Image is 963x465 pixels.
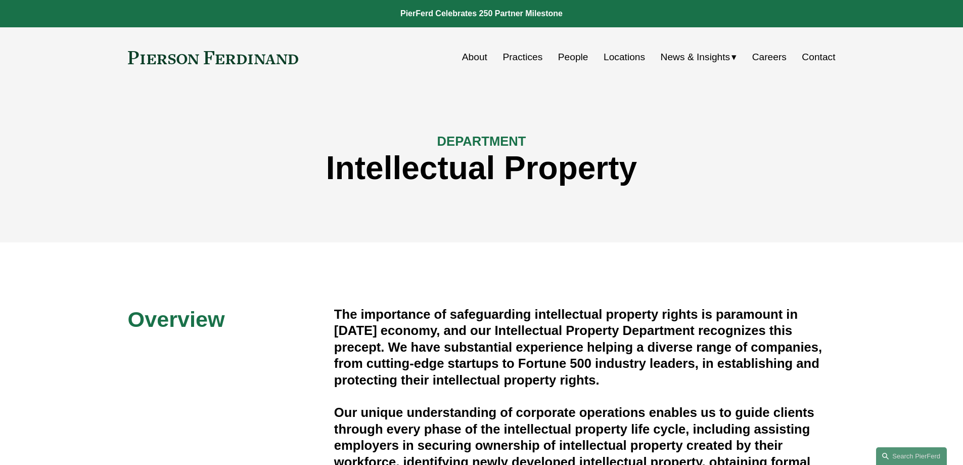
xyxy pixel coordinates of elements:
h1: Intellectual Property [128,150,836,187]
h4: The importance of safeguarding intellectual property rights is paramount in [DATE] economy, and o... [334,306,836,388]
a: folder dropdown [661,48,737,67]
a: People [558,48,588,67]
a: Careers [752,48,787,67]
a: About [462,48,487,67]
span: DEPARTMENT [437,134,526,148]
a: Practices [502,48,542,67]
span: News & Insights [661,49,730,66]
a: Locations [604,48,645,67]
a: Contact [802,48,835,67]
a: Search this site [876,447,947,465]
span: Overview [128,307,225,331]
